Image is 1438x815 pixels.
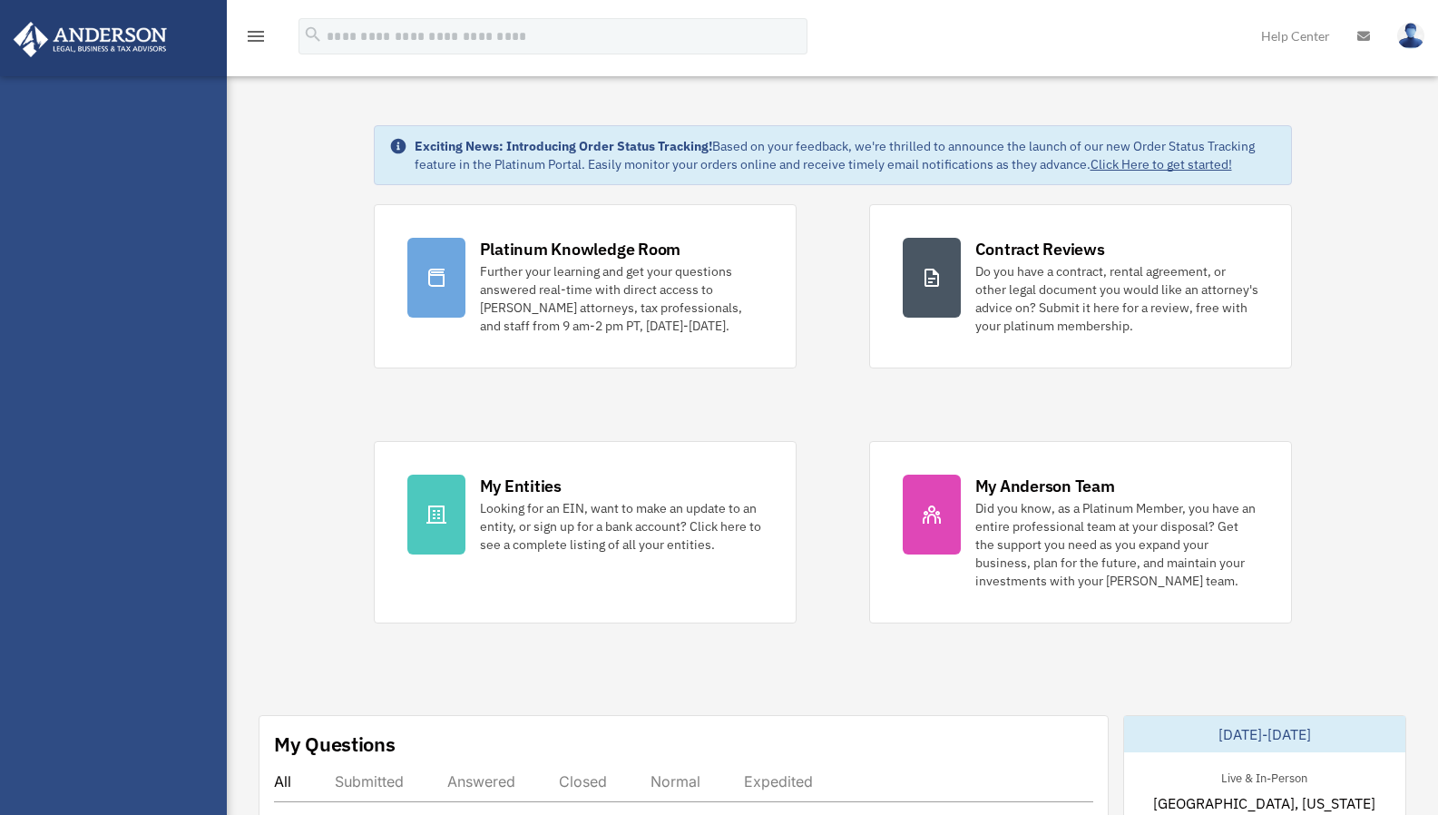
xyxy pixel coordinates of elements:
span: [GEOGRAPHIC_DATA], [US_STATE] [1153,792,1375,814]
div: Do you have a contract, rental agreement, or other legal document you would like an attorney's ad... [975,262,1258,335]
div: Live & In-Person [1207,767,1322,786]
a: Contract Reviews Do you have a contract, rental agreement, or other legal document you would like... [869,204,1292,368]
div: My Entities [480,475,562,497]
div: Further your learning and get your questions answered real-time with direct access to [PERSON_NAM... [480,262,763,335]
a: My Entities Looking for an EIN, want to make an update to an entity, or sign up for a bank accoun... [374,441,797,624]
div: Normal [651,772,700,790]
i: search [303,25,323,44]
div: Submitted [335,772,404,790]
div: Expedited [744,772,813,790]
img: User Pic [1397,23,1424,49]
div: My Anderson Team [975,475,1115,497]
div: Looking for an EIN, want to make an update to an entity, or sign up for a bank account? Click her... [480,499,763,554]
a: Click Here to get started! [1091,156,1232,172]
strong: Exciting News: Introducing Order Status Tracking! [415,138,712,154]
div: All [274,772,291,790]
div: Answered [447,772,515,790]
div: Based on your feedback, we're thrilled to announce the launch of our new Order Status Tracking fe... [415,137,1277,173]
div: Contract Reviews [975,238,1105,260]
a: Platinum Knowledge Room Further your learning and get your questions answered real-time with dire... [374,204,797,368]
a: menu [245,32,267,47]
img: Anderson Advisors Platinum Portal [8,22,172,57]
div: Platinum Knowledge Room [480,238,681,260]
div: Did you know, as a Platinum Member, you have an entire professional team at your disposal? Get th... [975,499,1258,590]
i: menu [245,25,267,47]
a: My Anderson Team Did you know, as a Platinum Member, you have an entire professional team at your... [869,441,1292,624]
div: Closed [559,772,607,790]
div: My Questions [274,731,396,758]
div: [DATE]-[DATE] [1124,716,1405,752]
